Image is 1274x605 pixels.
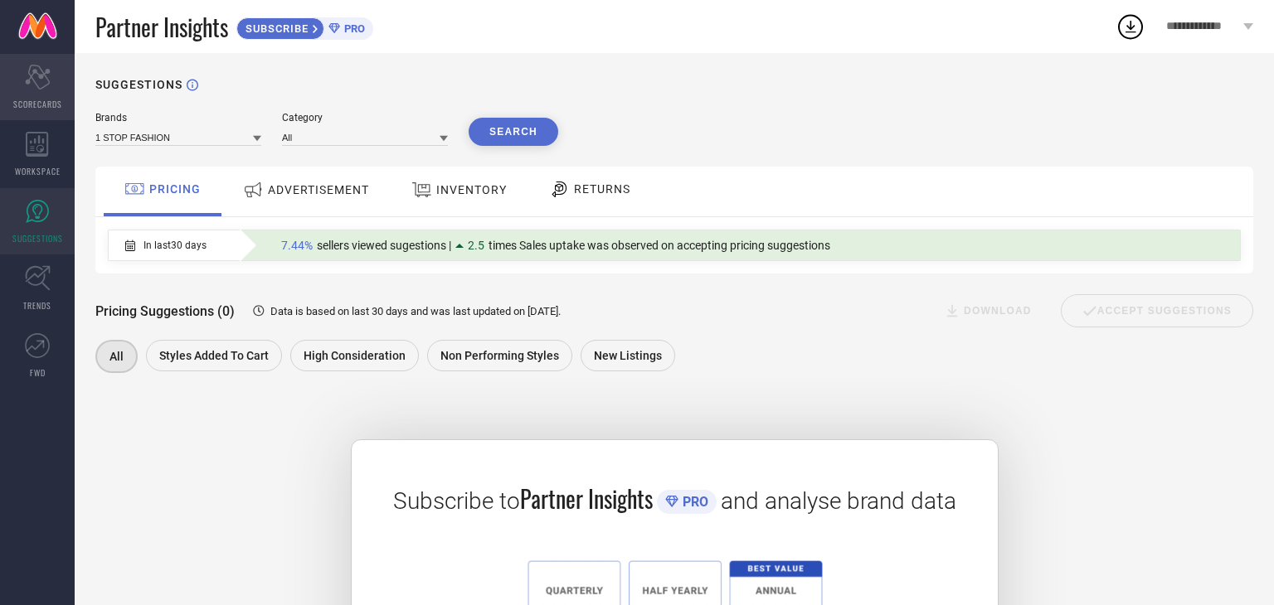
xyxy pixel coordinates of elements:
span: RETURNS [574,182,630,196]
button: Search [469,118,558,146]
span: PRO [340,22,365,35]
div: Open download list [1116,12,1145,41]
span: Partner Insights [95,10,228,44]
div: Category [282,112,448,123]
span: Non Performing Styles [440,349,559,362]
span: New Listings [594,349,662,362]
span: SCORECARDS [13,98,62,110]
span: 7.44% [281,239,313,252]
span: 2.5 [468,239,484,252]
span: High Consideration [304,349,406,362]
h1: SUGGESTIONS [95,78,182,91]
span: PRICING [149,182,201,196]
span: Data is based on last 30 days and was last updated on [DATE] . [270,305,561,317]
span: In last 30 days [143,240,207,251]
span: FWD [30,366,46,379]
span: SUGGESTIONS [12,232,63,244]
div: Brands [95,112,261,123]
span: ADVERTISEMENT [268,183,369,196]
span: All [109,350,124,363]
span: INVENTORY [436,183,507,196]
span: WORKSPACE [15,165,61,177]
span: sellers viewed sugestions | [317,239,451,252]
span: TRENDS [23,299,51,312]
span: Subscribe to [393,487,520,515]
span: SUBSCRIBE [237,22,313,35]
a: SUBSCRIBEPRO [236,13,373,40]
span: and analyse brand data [721,487,956,515]
div: Percentage of sellers who have viewed suggestions for the current Insight Type [273,235,839,256]
span: Pricing Suggestions (0) [95,303,235,319]
span: times Sales uptake was observed on accepting pricing suggestions [489,239,830,252]
span: PRO [678,494,708,510]
span: Styles Added To Cart [159,349,269,362]
div: Accept Suggestions [1061,294,1253,327]
span: Partner Insights [520,482,653,515]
